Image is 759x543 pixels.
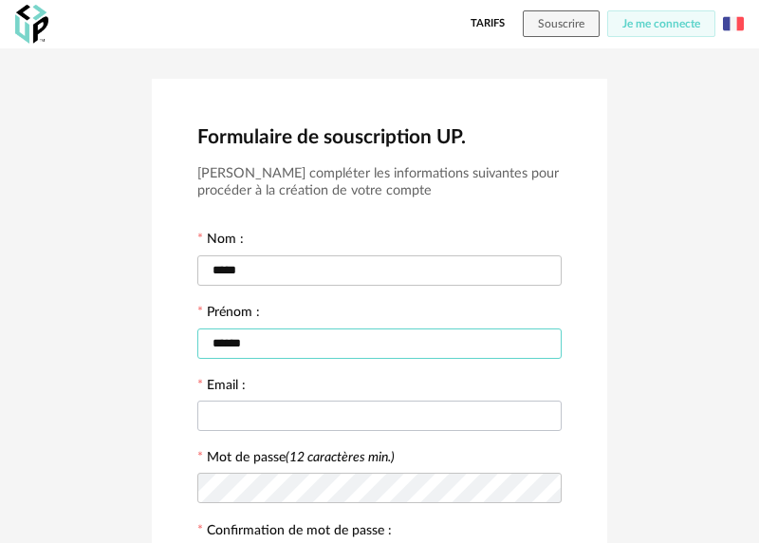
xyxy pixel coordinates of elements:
[197,524,392,541] label: Confirmation de mot de passe :
[607,10,715,37] button: Je me connecte
[723,13,744,34] img: fr
[15,5,48,44] img: OXP
[197,165,562,200] h3: [PERSON_NAME] compléter les informations suivantes pour procéder à la création de votre compte
[471,10,505,37] a: Tarifs
[538,18,584,29] span: Souscrire
[197,306,260,323] label: Prénom :
[197,379,246,396] label: Email :
[197,124,562,150] h2: Formulaire de souscription UP.
[622,18,700,29] span: Je me connecte
[523,10,600,37] button: Souscrire
[197,233,244,250] label: Nom :
[286,451,395,464] i: (12 caractères min.)
[207,451,395,464] label: Mot de passe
